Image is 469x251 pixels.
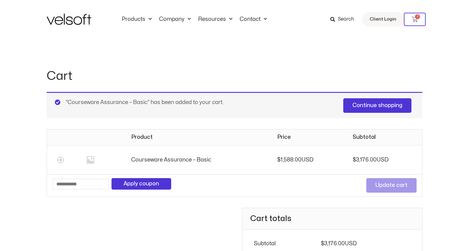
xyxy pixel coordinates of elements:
span: Client Login [370,15,396,23]
span: 2 [415,14,420,19]
nav: Menu [118,16,271,23]
th: Subtotal [347,129,422,145]
img: Placeholder [80,149,101,170]
button: Update cart [366,178,417,193]
h1: Cart [47,68,422,85]
a: ResourcesMenu Toggle [195,16,236,23]
bdi: 1,588.00 [277,157,301,162]
th: Price [272,129,347,145]
a: Client Login [362,12,404,27]
a: Continue shopping [343,98,411,113]
a: CompanyMenu Toggle [155,16,195,23]
a: ProductsMenu Toggle [118,16,155,23]
span: Search [338,15,354,23]
bdi: 3,176.00 [321,241,345,246]
bdi: 3,176.00 [353,157,377,162]
span: $ [321,241,324,246]
a: Search [330,14,358,24]
a: 2 [404,13,426,26]
h2: Cart totals [242,208,422,230]
th: Product [126,129,272,145]
a: ContactMenu Toggle [236,16,271,23]
img: Velsoft Training Materials [47,14,91,25]
button: Apply coupon [111,178,171,190]
span: $ [353,157,356,162]
div: “Courseware Assurance – Basic” has been added to your cart. [47,92,422,118]
a: Remove Courseware Assurance - Basic from cart [58,157,64,163]
th: Courseware Assurance – Basic [126,145,272,174]
span: $ [277,157,281,162]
